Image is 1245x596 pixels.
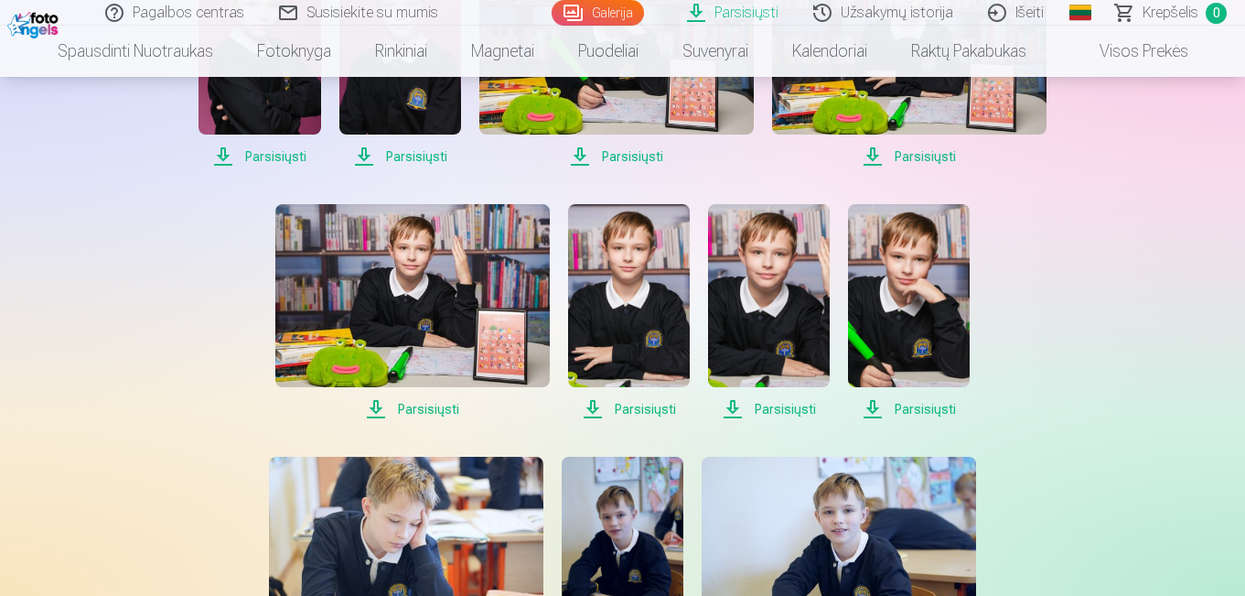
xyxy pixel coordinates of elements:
a: Fotoknyga [235,26,353,77]
img: /fa2 [7,7,63,38]
span: Parsisiųsti [708,398,830,420]
span: Parsisiųsti [275,398,550,420]
span: Parsisiųsti [568,398,690,420]
span: Parsisiųsti [772,146,1046,168]
span: Parsisiųsti [848,398,970,420]
a: Visos prekės [1048,26,1210,77]
a: Kalendoriai [770,26,889,77]
a: Puodeliai [556,26,660,77]
span: Parsisiųsti [199,146,320,168]
span: Parsisiųsti [479,146,754,168]
a: Suvenyrai [660,26,770,77]
a: Raktų pakabukas [889,26,1048,77]
span: Krepšelis [1143,2,1198,24]
a: Parsisiųsti [568,204,690,420]
a: Parsisiųsti [275,204,550,420]
a: Rinkiniai [353,26,449,77]
a: Magnetai [449,26,556,77]
a: Parsisiųsti [848,204,970,420]
span: Parsisiųsti [339,146,461,168]
a: Spausdinti nuotraukas [36,26,235,77]
a: Parsisiųsti [708,204,830,420]
span: 0 [1206,3,1227,24]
